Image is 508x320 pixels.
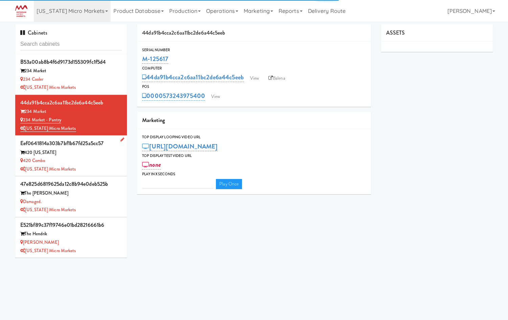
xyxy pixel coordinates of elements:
div: eef0641814a303b7bf1b67fd25a5cc57 [20,138,122,148]
div: 47e825d6819625da12c8b94e0deb525b [20,179,122,189]
img: Micromart [15,5,27,17]
div: The [PERSON_NAME] [20,189,122,198]
a: [US_STATE] Micro Markets [20,84,76,91]
div: Serial Number [142,47,366,54]
a: [US_STATE] Micro Markets [20,247,76,254]
a: Play Once [216,179,242,189]
li: 47e825d6819625da12c8b94e0deb525bThe [PERSON_NAME] Damaged.[US_STATE] Micro Markets [15,176,127,217]
li: b53a00ab8b4f6d9173d155309fc1f5d4234 Market 234 Cooler[US_STATE] Micro Markets [15,54,127,95]
div: Top Display Test Video Url [142,153,366,159]
a: [PERSON_NAME] [20,239,59,245]
div: b53a00ab8b4f6d9173d155309fc1f5d4 [20,57,122,67]
a: 44da91b4cca2c6aa11bc2de6a44c5eeb [142,73,244,82]
a: none [142,160,161,169]
div: 44da91b4cca2c6aa11bc2de6a44c5eeb [137,24,371,42]
li: 44da91b4cca2c6aa11bc2de6a44c5eeb234 Market 234 Market - Pantry[US_STATE] Micro Markets [15,95,127,136]
div: 420 [US_STATE] [20,148,122,157]
div: e521bf89c37f19746e01bd28216661b6 [20,220,122,230]
div: Top Display Looping Video Url [142,134,366,141]
a: 234 Cooler [20,76,43,82]
a: View [247,73,262,83]
a: 0000573243975400 [142,91,205,101]
li: eef0641814a303b7bf1b67fd25a5cc57420 [US_STATE] 420 Combo[US_STATE] Micro Markets [15,136,127,176]
div: 234 Market [20,107,122,116]
a: M-125617 [142,54,168,64]
div: The Hendrik [20,230,122,238]
div: POS [142,83,366,90]
a: Damaged. [20,198,42,205]
div: 44da91b4cca2c6aa11bc2de6a44c5eeb [20,98,122,108]
a: [URL][DOMAIN_NAME] [142,142,218,151]
a: [US_STATE] Micro Markets [20,166,76,172]
a: [US_STATE] Micro Markets [20,206,76,213]
a: [US_STATE] Micro Markets [20,125,76,132]
span: Cabinets [20,29,47,37]
div: 234 Market [20,67,122,75]
input: Search cabinets [20,38,122,51]
a: 234 Market - Pantry [20,117,61,123]
span: Marketing [142,116,165,124]
div: Computer [142,65,366,72]
a: View [208,92,223,102]
li: e521bf89c37f19746e01bd28216661b6The Hendrik [PERSON_NAME][US_STATE] Micro Markets [15,217,127,258]
a: Balena [265,73,289,83]
span: ASSETS [386,29,405,37]
a: 420 Combo [20,157,45,164]
div: Play in X seconds [142,171,366,178]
